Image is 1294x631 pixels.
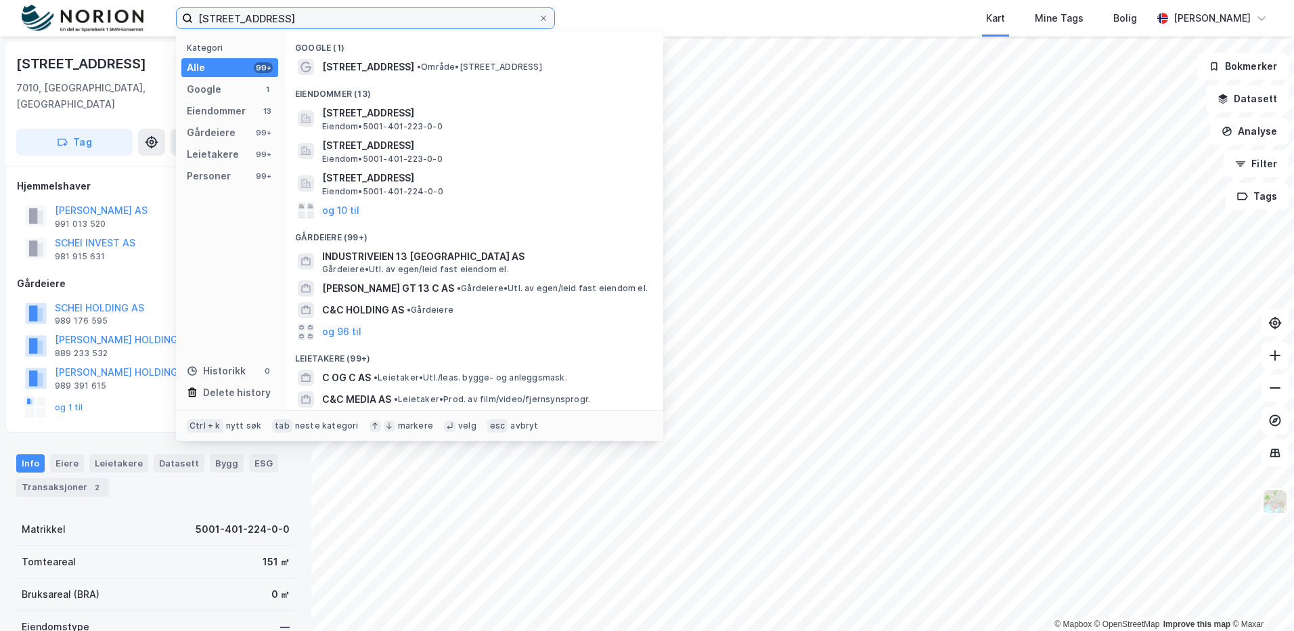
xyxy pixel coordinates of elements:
div: Google [187,81,221,97]
div: 99+ [254,171,273,181]
div: Transaksjoner [16,478,109,497]
div: 991 013 520 [55,219,106,230]
div: Eiendommer [187,103,246,119]
button: Analyse [1210,118,1289,145]
span: Område • [STREET_ADDRESS] [417,62,542,72]
iframe: Chat Widget [1226,566,1294,631]
span: • [394,394,398,404]
div: Alle [187,60,205,76]
div: Bruksareal (BRA) [22,586,99,603]
div: Ctrl + k [187,419,223,433]
div: Bolig [1113,10,1137,26]
span: [STREET_ADDRESS] [322,137,647,154]
span: • [407,305,411,315]
div: Hjemmelshaver [17,178,294,194]
div: 1 [262,84,273,95]
div: Leietakere (99+) [284,343,663,367]
button: Tags [1226,183,1289,210]
div: Mine Tags [1035,10,1084,26]
a: Improve this map [1163,619,1230,629]
div: 99+ [254,127,273,138]
div: 2 [90,481,104,494]
div: 0 ㎡ [271,586,290,603]
div: tab [272,419,292,433]
div: Leietakere [89,454,148,472]
div: Tomteareal [22,554,76,570]
button: Tag [16,129,133,156]
span: Eiendom • 5001-401-223-0-0 [322,121,443,132]
button: og 10 til [322,202,359,219]
span: INDUSTRIVEIEN 13 [GEOGRAPHIC_DATA] AS [322,248,647,265]
div: Gårdeiere [187,125,236,141]
span: Gårdeiere • Utl. av egen/leid fast eiendom el. [457,283,648,294]
div: [PERSON_NAME] [1174,10,1251,26]
span: Leietaker • Prod. av film/video/fjernsynsprogr. [394,394,590,405]
span: C&C MEDIA AS [322,391,391,408]
input: Søk på adresse, matrikkel, gårdeiere, leietakere eller personer [193,8,538,28]
span: [STREET_ADDRESS] [322,170,647,186]
span: • [457,283,461,293]
img: Z [1262,489,1288,515]
div: avbryt [510,420,538,431]
span: • [417,62,421,72]
button: Datasett [1206,85,1289,112]
div: Eiendommer (13) [284,78,663,102]
div: 5001-401-224-0-0 [196,521,290,538]
div: Gårdeiere [17,276,294,292]
div: Matrikkel [22,521,66,538]
div: 981 915 631 [55,251,105,262]
div: Info [16,454,45,472]
button: Filter [1224,150,1289,177]
div: Historikk [187,363,246,379]
span: Leietaker • Utl./leas. bygge- og anleggsmask. [374,372,567,383]
div: Gårdeiere (99+) [284,221,663,246]
div: markere [398,420,433,431]
div: 0 [262,366,273,376]
button: og 96 til [322,324,361,340]
div: 99+ [254,62,273,73]
div: neste kategori [295,420,359,431]
div: Datasett [154,454,204,472]
div: Eiere [50,454,84,472]
div: 151 ㎡ [263,554,290,570]
div: Delete history [203,385,271,401]
span: [STREET_ADDRESS] [322,105,647,121]
div: 99+ [254,149,273,160]
div: nytt søk [226,420,262,431]
span: C OG C AS [322,370,371,386]
span: Eiendom • 5001-401-223-0-0 [322,154,443,165]
img: norion-logo.80e7a08dc31c2e691866.png [22,5,143,32]
span: Gårdeiere • Utl. av egen/leid fast eiendom el. [322,264,509,275]
button: Bokmerker [1197,53,1289,80]
div: 13 [262,106,273,116]
span: Gårdeiere [407,305,453,315]
span: C&C HOLDING AS [322,302,404,318]
div: Bygg [210,454,244,472]
span: [PERSON_NAME] GT 13 C AS [322,280,454,297]
div: esc [487,419,508,433]
div: Personer [187,168,231,184]
div: Kart [986,10,1005,26]
div: [STREET_ADDRESS] [16,53,149,74]
a: Mapbox [1054,619,1092,629]
div: ESG [249,454,278,472]
div: Kontrollprogram for chat [1226,566,1294,631]
div: Kategori [187,43,278,53]
span: [STREET_ADDRESS] [322,59,414,75]
div: Leietakere [187,146,239,162]
a: OpenStreetMap [1094,619,1160,629]
span: Eiendom • 5001-401-224-0-0 [322,186,443,197]
div: Google (1) [284,32,663,56]
span: • [374,372,378,383]
div: 989 176 595 [55,315,108,326]
div: 7010, [GEOGRAPHIC_DATA], [GEOGRAPHIC_DATA] [16,80,187,112]
div: velg [458,420,476,431]
div: 889 233 532 [55,348,108,359]
div: 989 391 615 [55,380,106,391]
